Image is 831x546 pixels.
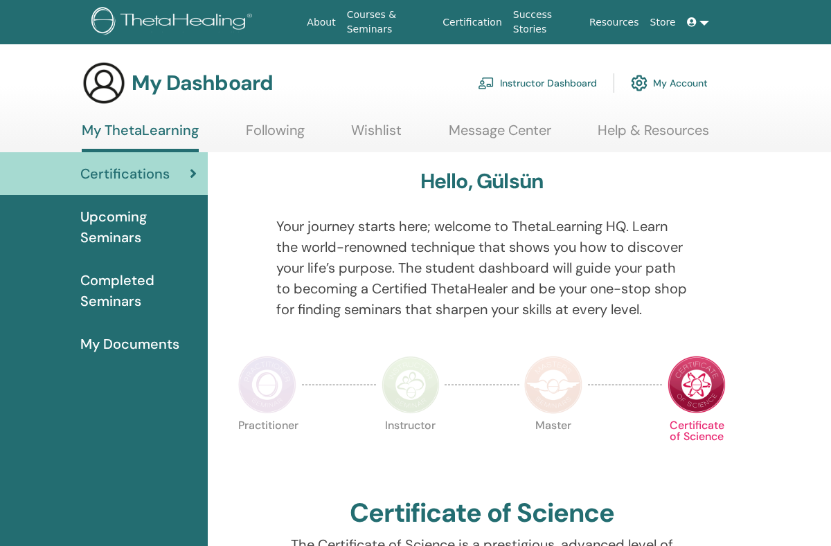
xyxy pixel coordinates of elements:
img: logo.png [91,7,257,38]
p: Instructor [382,420,440,478]
a: Instructor Dashboard [478,68,597,98]
a: Following [246,122,305,149]
h3: My Dashboard [132,71,273,95]
img: Practitioner [238,356,296,414]
h3: Hello, Gülsün [420,169,544,194]
p: Practitioner [238,420,296,478]
span: Completed Seminars [80,270,197,311]
a: Success Stories [508,2,584,42]
a: About [301,10,341,35]
img: Master [524,356,582,414]
a: My Account [631,68,708,98]
p: Your journey starts here; welcome to ThetaLearning HQ. Learn the world-renowned technique that sh... [276,216,688,320]
img: chalkboard-teacher.svg [478,77,494,89]
a: Message Center [449,122,551,149]
p: Master [524,420,582,478]
span: Certifications [80,163,170,184]
img: Instructor [382,356,440,414]
h2: Certificate of Science [350,498,614,529]
p: Certificate of Science [668,420,726,478]
span: Upcoming Seminars [80,206,197,248]
img: Certificate of Science [668,356,726,414]
a: Courses & Seminars [341,2,438,42]
img: generic-user-icon.jpg [82,61,126,105]
a: My ThetaLearning [82,122,199,152]
img: cog.svg [631,71,647,95]
a: Wishlist [351,122,402,149]
span: My Documents [80,334,179,354]
a: Certification [437,10,507,35]
a: Resources [584,10,645,35]
a: Help & Resources [598,122,709,149]
a: Store [645,10,681,35]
